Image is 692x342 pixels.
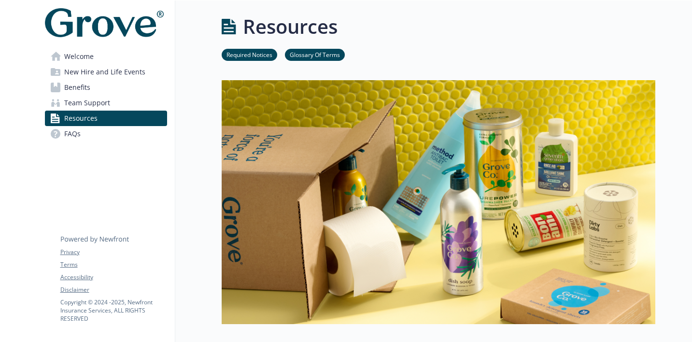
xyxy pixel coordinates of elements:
[45,64,167,80] a: New Hire and Life Events
[45,80,167,95] a: Benefits
[222,50,277,59] a: Required Notices
[60,273,167,282] a: Accessibility
[45,111,167,126] a: Resources
[243,12,338,41] h1: Resources
[285,50,345,59] a: Glossary Of Terms
[64,49,94,64] span: Welcome
[45,95,167,111] a: Team Support
[60,260,167,269] a: Terms
[45,49,167,64] a: Welcome
[64,80,90,95] span: Benefits
[45,126,167,142] a: FAQs
[64,111,98,126] span: Resources
[64,126,81,142] span: FAQs
[222,80,655,324] img: resources page banner
[60,298,167,323] p: Copyright © 2024 - 2025 , Newfront Insurance Services, ALL RIGHTS RESERVED
[64,95,110,111] span: Team Support
[60,285,167,294] a: Disclaimer
[64,64,145,80] span: New Hire and Life Events
[60,248,167,256] a: Privacy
